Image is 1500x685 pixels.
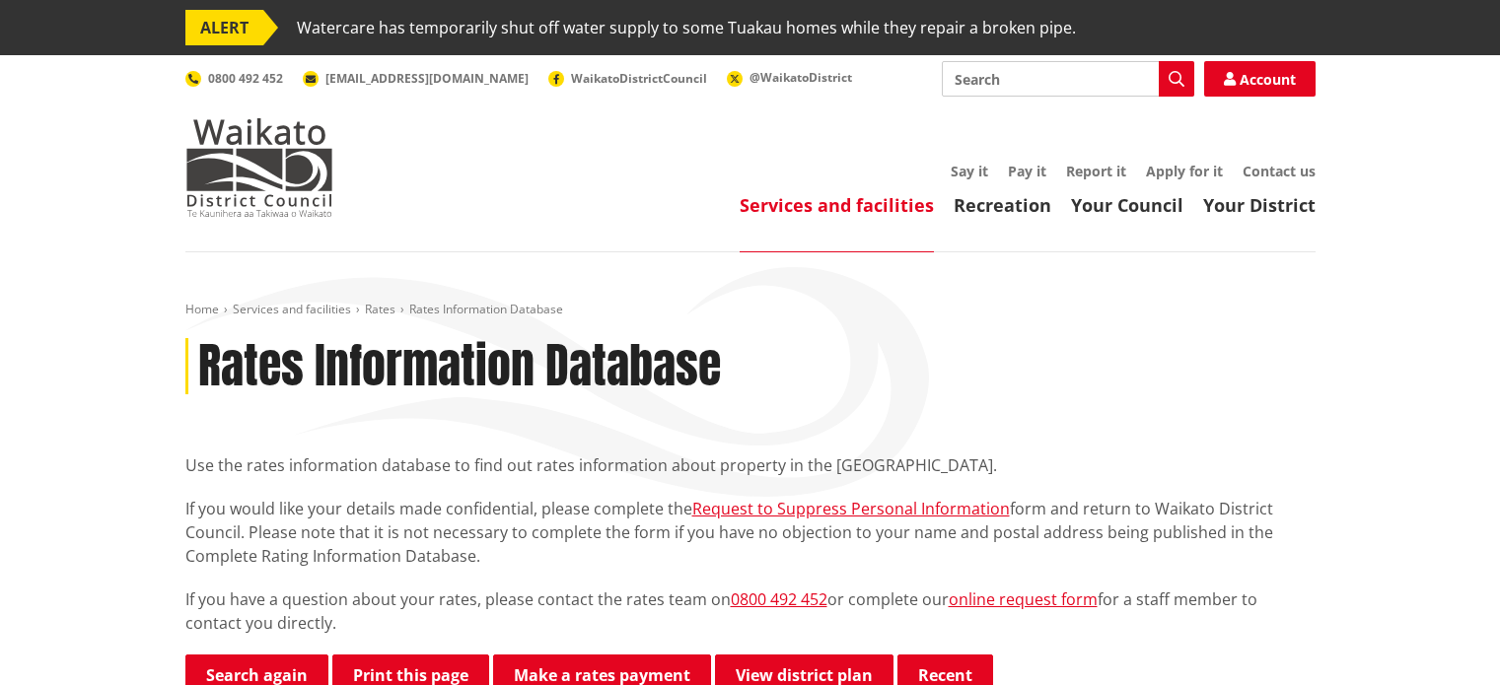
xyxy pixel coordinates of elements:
[1203,193,1316,217] a: Your District
[233,301,351,317] a: Services and facilities
[185,10,263,45] span: ALERT
[548,70,707,87] a: WaikatoDistrictCouncil
[185,118,333,217] img: Waikato District Council - Te Kaunihera aa Takiwaa o Waikato
[740,193,934,217] a: Services and facilities
[297,10,1076,45] span: Watercare has temporarily shut off water supply to some Tuakau homes while they repair a broken p...
[303,70,529,87] a: [EMAIL_ADDRESS][DOMAIN_NAME]
[365,301,395,317] a: Rates
[942,61,1194,97] input: Search input
[731,588,827,610] a: 0800 492 452
[1071,193,1183,217] a: Your Council
[185,301,219,317] a: Home
[1204,61,1316,97] a: Account
[954,193,1051,217] a: Recreation
[185,302,1316,318] nav: breadcrumb
[1008,162,1046,180] a: Pay it
[1146,162,1223,180] a: Apply for it
[1243,162,1316,180] a: Contact us
[208,70,283,87] span: 0800 492 452
[1066,162,1126,180] a: Report it
[571,70,707,87] span: WaikatoDistrictCouncil
[185,453,1316,477] p: Use the rates information database to find out rates information about property in the [GEOGRAPHI...
[185,497,1316,568] p: If you would like your details made confidential, please complete the form and return to Waikato ...
[949,588,1098,610] a: online request form
[198,338,721,395] h1: Rates Information Database
[325,70,529,87] span: [EMAIL_ADDRESS][DOMAIN_NAME]
[185,587,1316,635] p: If you have a question about your rates, please contact the rates team on or complete our for a s...
[750,69,852,86] span: @WaikatoDistrict
[951,162,988,180] a: Say it
[185,70,283,87] a: 0800 492 452
[409,301,563,317] span: Rates Information Database
[727,69,852,86] a: @WaikatoDistrict
[692,498,1010,519] a: Request to Suppress Personal Information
